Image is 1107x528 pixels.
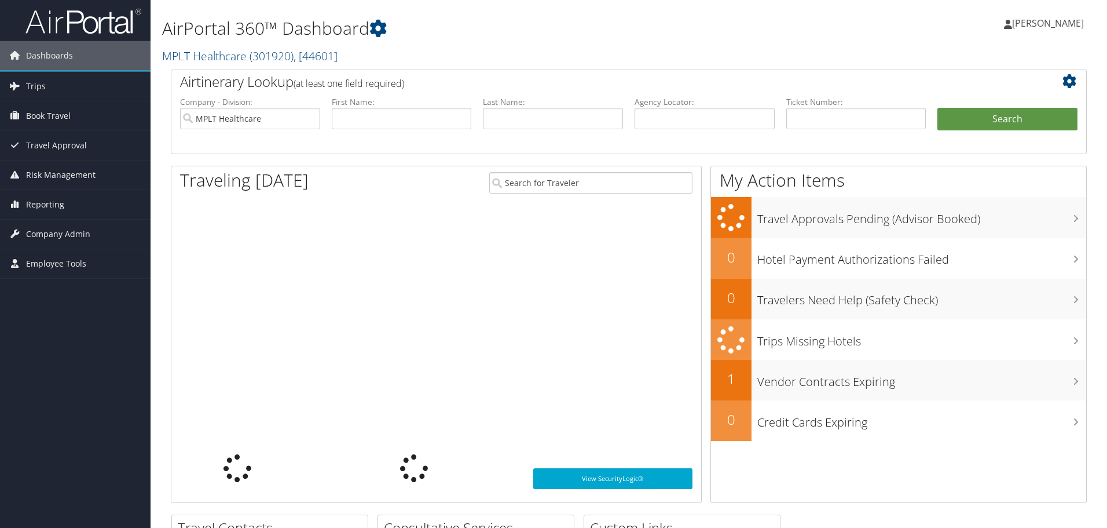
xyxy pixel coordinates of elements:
[26,190,64,219] span: Reporting
[489,172,692,194] input: Search for Traveler
[26,220,90,249] span: Company Admin
[25,8,141,35] img: airportal-logo.png
[711,168,1086,192] h1: My Action Items
[711,360,1086,400] a: 1Vendor Contracts Expiring
[711,197,1086,238] a: Travel Approvals Pending (Advisor Booked)
[533,468,692,489] a: View SecurityLogic®
[26,161,96,190] span: Risk Management
[26,72,46,101] span: Trips
[711,238,1086,279] a: 0Hotel Payment Authorizations Failed
[162,16,785,41] h1: AirPortal 360™ Dashboard
[635,96,775,108] label: Agency Locator:
[250,48,294,64] span: ( 301920 )
[26,101,71,130] span: Book Travel
[757,409,1086,431] h3: Credit Cards Expiring
[711,319,1086,361] a: Trips Missing Hotels
[294,77,404,90] span: (at least one field required)
[711,369,752,389] h2: 1
[1012,17,1084,30] span: [PERSON_NAME]
[937,108,1077,131] button: Search
[1004,6,1095,41] a: [PERSON_NAME]
[483,96,623,108] label: Last Name:
[757,286,1086,308] h3: Travelers Need Help (Safety Check)
[757,246,1086,268] h3: Hotel Payment Authorizations Failed
[180,72,1001,92] h2: Airtinerary Lookup
[757,327,1086,349] h3: Trips Missing Hotels
[26,41,73,70] span: Dashboards
[711,247,752,267] h2: 0
[180,96,320,108] label: Company - Division:
[711,279,1086,319] a: 0Travelers Need Help (Safety Check)
[180,168,309,192] h1: Traveling [DATE]
[711,400,1086,441] a: 0Credit Cards Expiring
[786,96,926,108] label: Ticket Number:
[294,48,338,64] span: , [ 44601 ]
[711,410,752,429] h2: 0
[757,205,1086,227] h3: Travel Approvals Pending (Advisor Booked)
[26,131,87,160] span: Travel Approval
[332,96,472,108] label: First Name:
[757,368,1086,390] h3: Vendor Contracts Expiring
[711,288,752,308] h2: 0
[26,249,86,278] span: Employee Tools
[162,48,338,64] a: MPLT Healthcare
